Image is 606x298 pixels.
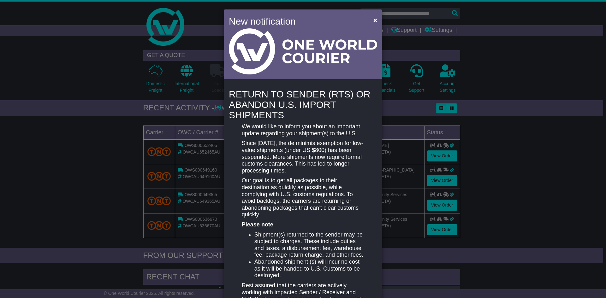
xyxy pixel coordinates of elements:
li: Abandoned shipment (s) will incur no cost as it will be handed to U.S. Customs to be destroyed. [254,259,364,279]
img: Light [229,28,377,74]
p: We would like to inform you about an important update regarding your shipment(s) to the U.S. [242,123,364,137]
p: Our goal is to get all packages to their destination as quickly as possible, while complying with... [242,177,364,218]
li: Shipment(s) returned to the sender may be subject to charges. These include duties and taxes, a d... [254,231,364,259]
button: Close [370,14,380,26]
h4: New notification [229,14,364,28]
span: × [373,16,377,24]
h4: RETURN TO SENDER (RTS) OR ABANDON U.S. IMPORT SHIPMENTS [229,89,377,120]
strong: Please note [242,221,273,228]
p: Since [DATE], the de minimis exemption for low-value shipments (under US $800) has been suspended... [242,140,364,174]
